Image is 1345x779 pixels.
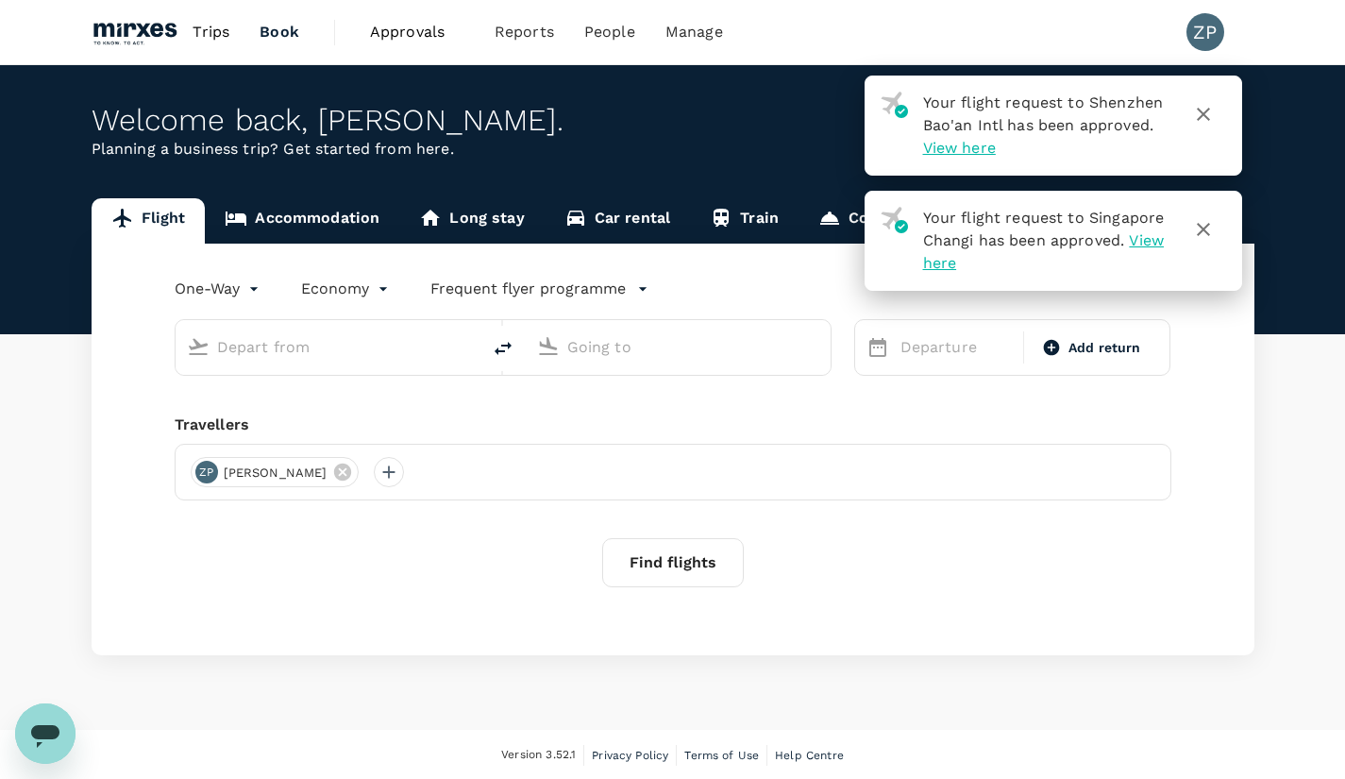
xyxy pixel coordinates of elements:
a: Train [690,198,799,244]
input: Depart from [217,332,441,362]
p: Frequent flyer programme [430,278,626,300]
div: Welcome back , [PERSON_NAME] . [92,103,1254,138]
div: Economy [301,274,393,304]
div: ZP[PERSON_NAME] [191,457,360,487]
div: One-Way [175,274,263,304]
span: Your flight request to Singapore Changi has been approved. [923,209,1165,249]
span: Trips [193,21,229,43]
span: Help Centre [775,749,844,762]
div: Travellers [175,414,1171,436]
iframe: Button to launch messaging window [15,703,76,764]
button: Open [817,345,821,348]
span: Book [260,21,299,43]
span: Privacy Policy [592,749,668,762]
a: Concierge [799,198,944,244]
span: Approvals [370,21,464,43]
p: Planning a business trip? Get started from here. [92,138,1254,161]
a: Long stay [399,198,544,244]
button: delete [480,326,526,371]
span: People [584,21,635,43]
img: flight-approved [881,92,908,118]
span: Reports [495,21,554,43]
span: Manage [665,21,723,43]
button: Find flights [602,538,744,587]
button: Open [467,345,471,348]
a: Help Centre [775,745,844,766]
span: Terms of Use [684,749,759,762]
a: Car rental [545,198,691,244]
span: Add return [1068,338,1141,358]
button: Frequent flyer programme [430,278,648,300]
div: ZP [195,461,218,483]
a: Flight [92,198,206,244]
span: Your flight request to Shenzhen Bao'an Intl has been approved. [923,93,1164,134]
a: Terms of Use [684,745,759,766]
img: Mirxes Holding Pte Ltd [92,11,178,53]
a: Accommodation [205,198,399,244]
span: [PERSON_NAME] [212,464,339,483]
input: Going to [567,332,791,362]
a: Privacy Policy [592,745,668,766]
img: flight-approved [881,207,908,233]
span: Version 3.52.1 [501,746,576,765]
span: View here [923,139,996,157]
p: Departure [900,336,1012,359]
div: ZP [1186,13,1224,51]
